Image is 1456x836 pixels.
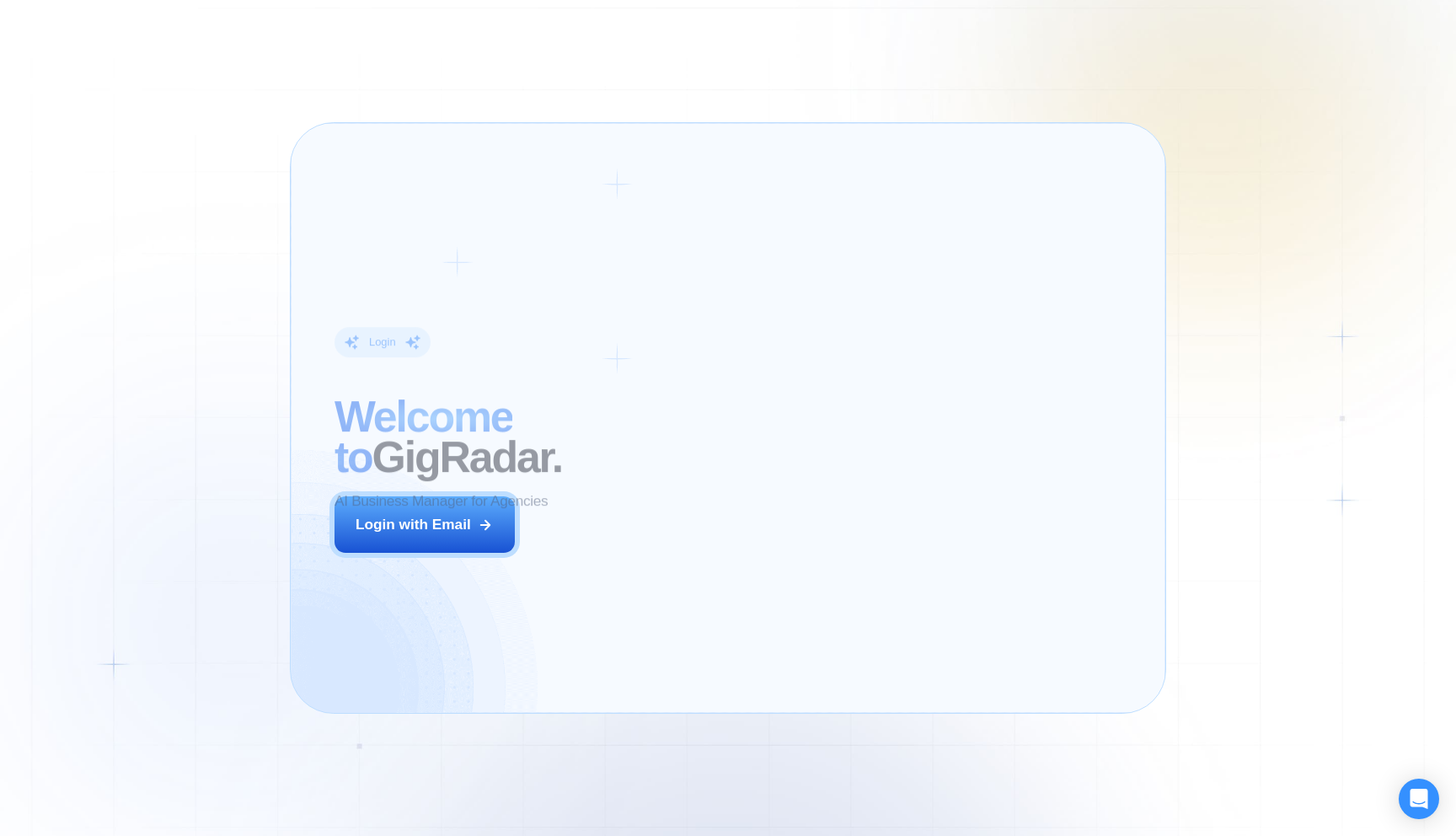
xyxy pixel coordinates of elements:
[1399,779,1439,819] div: Open Intercom Messenger
[335,397,666,477] h2: ‍ GigRadar.
[335,496,515,553] button: Login with Email
[369,335,396,349] div: Login
[356,515,471,535] div: Login with Email
[335,392,512,481] span: Welcome to
[335,491,548,512] p: AI Business Manager for Agencies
